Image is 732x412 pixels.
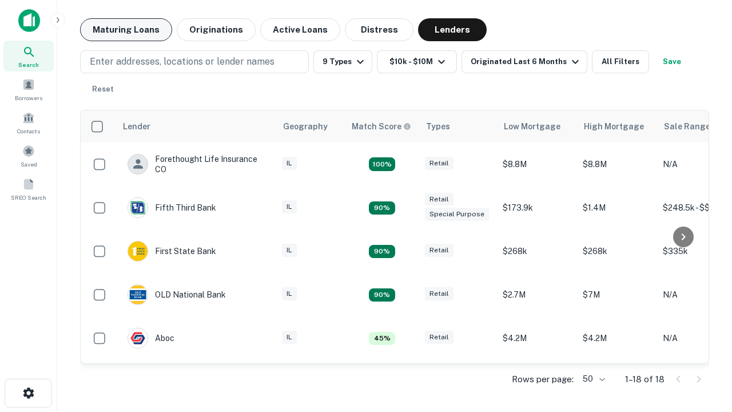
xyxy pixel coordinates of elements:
[584,120,644,133] div: High Mortgage
[675,284,732,339] iframe: Chat Widget
[116,110,276,142] th: Lender
[497,273,577,316] td: $2.7M
[497,229,577,273] td: $268k
[18,60,39,69] span: Search
[128,284,226,305] div: OLD National Bank
[369,157,395,171] div: Matching Properties: 4, hasApolloMatch: undefined
[3,41,54,72] a: Search
[282,244,297,257] div: IL
[471,55,582,69] div: Originated Last 6 Months
[3,140,54,171] a: Saved
[425,287,453,300] div: Retail
[418,18,487,41] button: Lenders
[377,50,457,73] button: $10k - $10M
[85,78,121,101] button: Reset
[425,193,453,206] div: Retail
[90,55,274,69] p: Enter addresses, locations or lender names
[128,198,148,217] img: picture
[497,316,577,360] td: $4.2M
[425,331,453,344] div: Retail
[369,332,395,346] div: Matching Properties: 1, hasApolloMatch: undefined
[128,328,148,348] img: picture
[419,110,497,142] th: Types
[425,244,453,257] div: Retail
[497,186,577,229] td: $173.9k
[3,74,54,105] a: Borrowers
[369,288,395,302] div: Matching Properties: 2, hasApolloMatch: undefined
[654,50,690,73] button: Save your search to get updates of matches that match your search criteria.
[352,120,411,133] div: Capitalize uses an advanced AI algorithm to match your search with the best lender. The match sco...
[345,18,413,41] button: Distress
[123,120,150,133] div: Lender
[577,186,657,229] td: $1.4M
[21,160,37,169] span: Saved
[128,241,148,261] img: picture
[497,142,577,186] td: $8.8M
[128,328,174,348] div: Aboc
[369,245,395,259] div: Matching Properties: 2, hasApolloMatch: undefined
[664,120,710,133] div: Sale Range
[282,200,297,213] div: IL
[283,120,328,133] div: Geography
[577,316,657,360] td: $4.2M
[497,110,577,142] th: Low Mortgage
[425,208,489,221] div: Special Purpose
[80,18,172,41] button: Maturing Loans
[369,201,395,215] div: Matching Properties: 2, hasApolloMatch: undefined
[352,120,409,133] h6: Match Score
[18,9,40,32] img: capitalize-icon.png
[128,197,216,218] div: Fifth Third Bank
[177,18,256,41] button: Originations
[625,373,665,386] p: 1–18 of 18
[504,120,560,133] div: Low Mortgage
[578,371,607,387] div: 50
[313,50,372,73] button: 9 Types
[282,157,297,170] div: IL
[11,193,46,202] span: SREO Search
[128,241,216,262] div: First State Bank
[128,154,265,175] div: Forethought Life Insurance CO
[128,285,148,304] img: picture
[592,50,649,73] button: All Filters
[462,50,587,73] button: Originated Last 6 Months
[577,360,657,403] td: $201.1k
[425,157,453,170] div: Retail
[3,107,54,138] a: Contacts
[276,110,345,142] th: Geography
[3,173,54,204] a: SREO Search
[426,120,450,133] div: Types
[512,373,574,386] p: Rows per page:
[577,142,657,186] td: $8.8M
[282,331,297,344] div: IL
[577,273,657,316] td: $7M
[345,110,419,142] th: Capitalize uses an advanced AI algorithm to match your search with the best lender. The match sco...
[282,287,297,300] div: IL
[260,18,340,41] button: Active Loans
[577,110,657,142] th: High Mortgage
[577,229,657,273] td: $268k
[15,93,42,102] span: Borrowers
[497,360,577,403] td: $201.1k
[17,126,40,136] span: Contacts
[80,50,309,73] button: Enter addresses, locations or lender names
